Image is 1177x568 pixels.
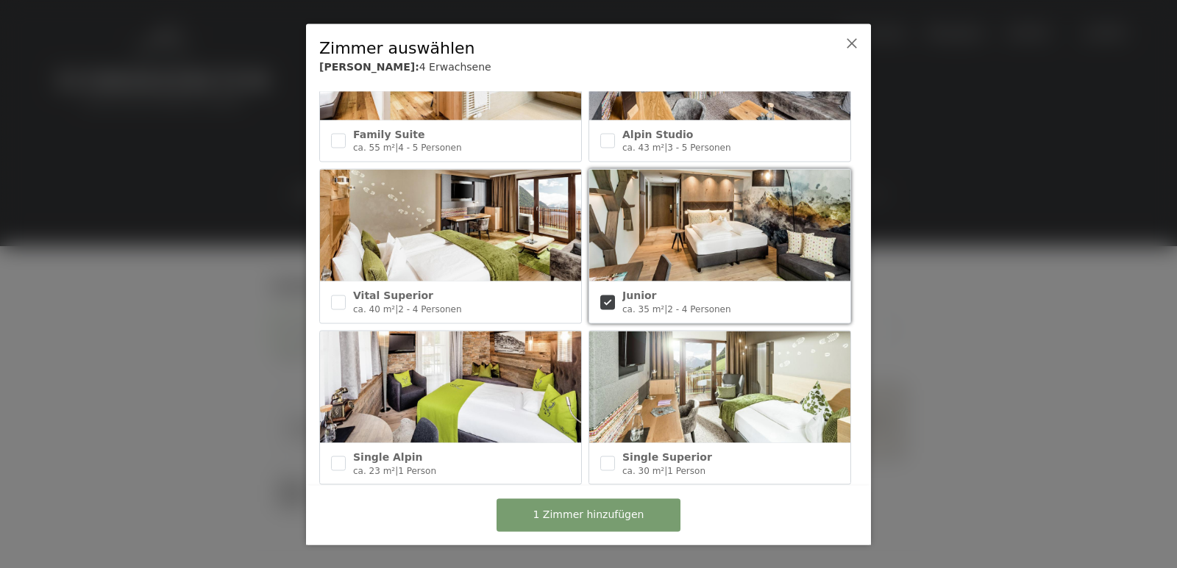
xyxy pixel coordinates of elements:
span: | [664,143,667,153]
span: 4 - 5 Personen [398,143,461,153]
span: ca. 55 m² [353,143,395,153]
button: 1 Zimmer hinzufügen [497,498,680,531]
span: ca. 40 m² [353,303,395,314]
span: Junior [622,290,656,301]
span: | [395,465,398,475]
span: 2 - 4 Personen [398,303,461,314]
span: ca. 43 m² [622,143,664,153]
span: Alpin Studio [622,128,693,140]
span: Single Superior [622,450,712,462]
img: Single Alpin [320,331,581,442]
span: 4 Erwachsene [419,61,491,73]
img: Single Superior [589,331,850,442]
span: | [664,465,667,475]
span: 1 Person [398,465,436,475]
span: 1 Zimmer hinzufügen [533,508,644,522]
span: | [664,303,667,314]
span: | [395,143,398,153]
b: [PERSON_NAME]: [319,61,419,73]
img: Junior [589,170,850,281]
span: Family Suite [353,128,424,140]
span: Vital Superior [353,290,433,301]
span: Single Alpin [353,450,422,462]
img: Vital Superior [320,170,581,281]
span: 3 - 5 Personen [667,143,730,153]
span: ca. 23 m² [353,465,395,475]
span: ca. 30 m² [622,465,664,475]
span: 2 - 4 Personen [667,303,730,314]
span: 1 Person [667,465,705,475]
span: ca. 35 m² [622,303,664,314]
span: | [395,303,398,314]
div: Zimmer auswählen [319,37,812,60]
